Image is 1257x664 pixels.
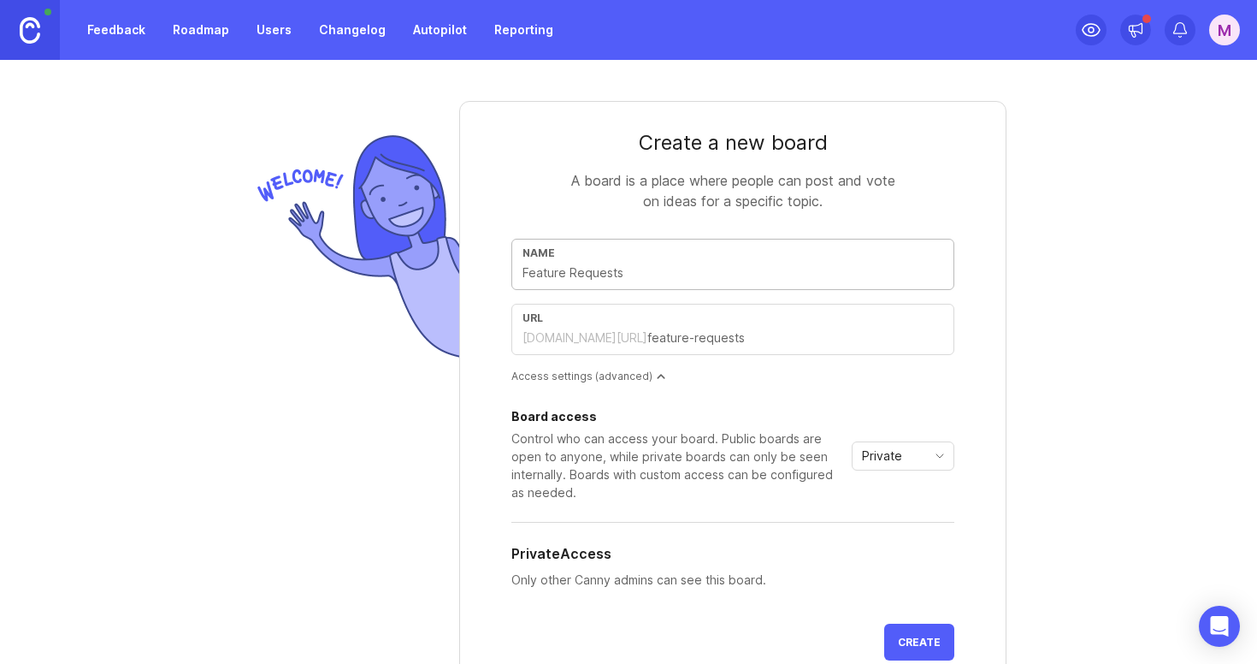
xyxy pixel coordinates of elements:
div: Access settings (advanced) [511,369,954,383]
div: Open Intercom Messenger [1199,606,1240,647]
a: Feedback [77,15,156,45]
div: Name [522,246,943,259]
div: url [522,311,943,324]
a: Reporting [484,15,564,45]
input: feature-requests [647,329,943,347]
div: Create a new board [511,129,954,157]
img: welcome-img-178bf9fb836d0a1529256ffe415d7085.png [251,128,459,365]
div: Board access [511,411,845,423]
a: Roadmap [162,15,239,45]
button: Create [884,624,954,661]
span: Private [862,447,902,465]
a: Changelog [309,15,396,45]
span: Create [898,636,941,649]
button: M [1209,15,1240,45]
div: toggle menu [852,442,954,471]
a: Autopilot [403,15,477,45]
div: Control who can access your board. Public boards are open to anyone, while private boards can onl... [511,430,845,501]
svg: toggle icon [926,449,953,463]
input: Feature Requests [522,264,943,282]
p: Only other Canny admins can see this board. [511,571,954,590]
div: [DOMAIN_NAME][URL] [522,329,647,347]
h5: Private Access [511,543,611,564]
div: A board is a place where people can post and vote on ideas for a specific topic. [562,170,904,211]
a: Users [246,15,302,45]
img: Canny Home [20,17,40,44]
